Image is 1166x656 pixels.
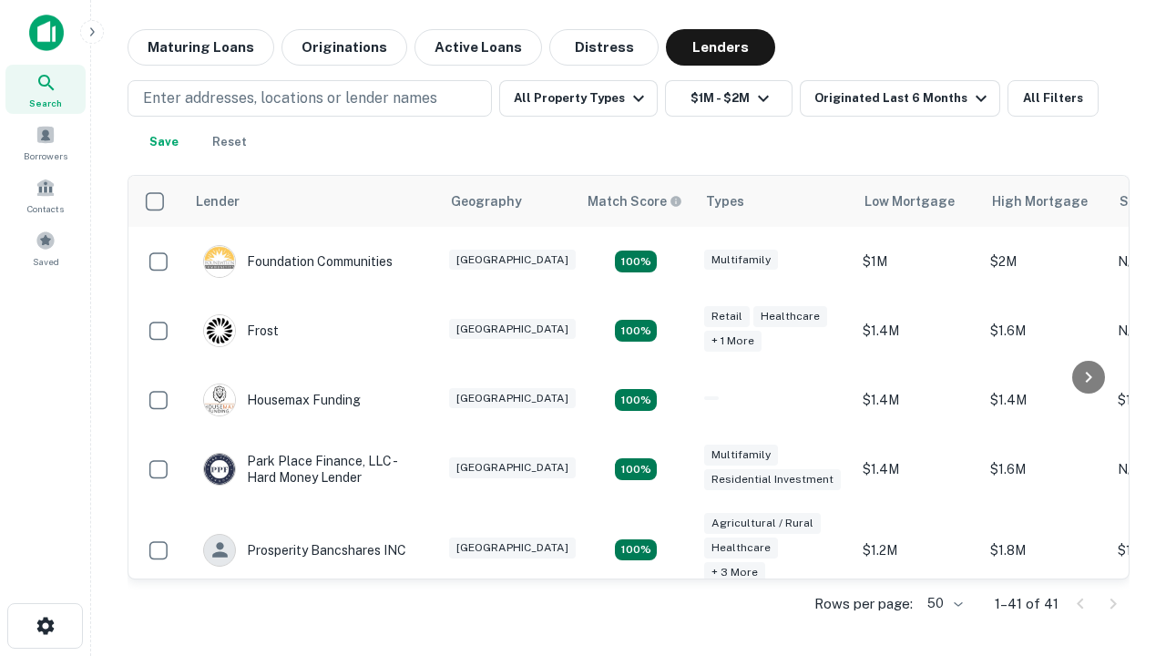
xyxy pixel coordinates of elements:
[665,80,793,117] button: $1M - $2M
[814,593,913,615] p: Rows per page:
[854,365,981,435] td: $1.4M
[615,458,657,480] div: Matching Properties: 4, hasApolloMatch: undefined
[204,246,235,277] img: picture
[814,87,992,109] div: Originated Last 6 Months
[5,223,86,272] a: Saved
[854,176,981,227] th: Low Mortgage
[203,245,393,278] div: Foundation Communities
[5,118,86,167] a: Borrowers
[5,170,86,220] a: Contacts
[981,365,1109,435] td: $1.4M
[29,96,62,110] span: Search
[449,388,576,409] div: [GEOGRAPHIC_DATA]
[204,315,235,346] img: picture
[854,296,981,365] td: $1.4M
[920,590,966,617] div: 50
[1007,80,1099,117] button: All Filters
[615,539,657,561] div: Matching Properties: 7, hasApolloMatch: undefined
[451,190,522,212] div: Geography
[666,29,775,66] button: Lenders
[992,190,1088,212] div: High Mortgage
[704,306,750,327] div: Retail
[981,435,1109,504] td: $1.6M
[196,190,240,212] div: Lender
[440,176,577,227] th: Geography
[449,457,576,478] div: [GEOGRAPHIC_DATA]
[29,15,64,51] img: capitalize-icon.png
[128,29,274,66] button: Maturing Loans
[135,124,193,160] button: Save your search to get updates of matches that match your search criteria.
[1075,452,1166,539] iframe: Chat Widget
[24,149,67,163] span: Borrowers
[449,319,576,340] div: [GEOGRAPHIC_DATA]
[128,80,492,117] button: Enter addresses, locations or lender names
[704,469,841,490] div: Residential Investment
[203,314,279,347] div: Frost
[704,331,762,352] div: + 1 more
[200,124,259,160] button: Reset
[204,454,235,485] img: picture
[704,513,821,534] div: Agricultural / Rural
[695,176,854,227] th: Types
[449,538,576,559] div: [GEOGRAPHIC_DATA]
[185,176,440,227] th: Lender
[499,80,658,117] button: All Property Types
[615,320,657,342] div: Matching Properties: 4, hasApolloMatch: undefined
[704,562,765,583] div: + 3 more
[615,389,657,411] div: Matching Properties: 4, hasApolloMatch: undefined
[203,534,406,567] div: Prosperity Bancshares INC
[864,190,955,212] div: Low Mortgage
[143,87,437,109] p: Enter addresses, locations or lender names
[706,190,744,212] div: Types
[800,80,1000,117] button: Originated Last 6 Months
[27,201,64,216] span: Contacts
[704,250,778,271] div: Multifamily
[753,306,827,327] div: Healthcare
[588,191,679,211] h6: Match Score
[854,435,981,504] td: $1.4M
[981,504,1109,596] td: $1.8M
[854,227,981,296] td: $1M
[981,227,1109,296] td: $2M
[549,29,659,66] button: Distress
[577,176,695,227] th: Capitalize uses an advanced AI algorithm to match your search with the best lender. The match sco...
[588,191,682,211] div: Capitalize uses an advanced AI algorithm to match your search with the best lender. The match sco...
[981,296,1109,365] td: $1.6M
[449,250,576,271] div: [GEOGRAPHIC_DATA]
[854,504,981,596] td: $1.2M
[33,254,59,269] span: Saved
[615,251,657,272] div: Matching Properties: 4, hasApolloMatch: undefined
[995,593,1059,615] p: 1–41 of 41
[203,453,422,486] div: Park Place Finance, LLC - Hard Money Lender
[704,445,778,466] div: Multifamily
[981,176,1109,227] th: High Mortgage
[203,384,361,416] div: Housemax Funding
[5,65,86,114] a: Search
[414,29,542,66] button: Active Loans
[704,538,778,559] div: Healthcare
[281,29,407,66] button: Originations
[204,384,235,415] img: picture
